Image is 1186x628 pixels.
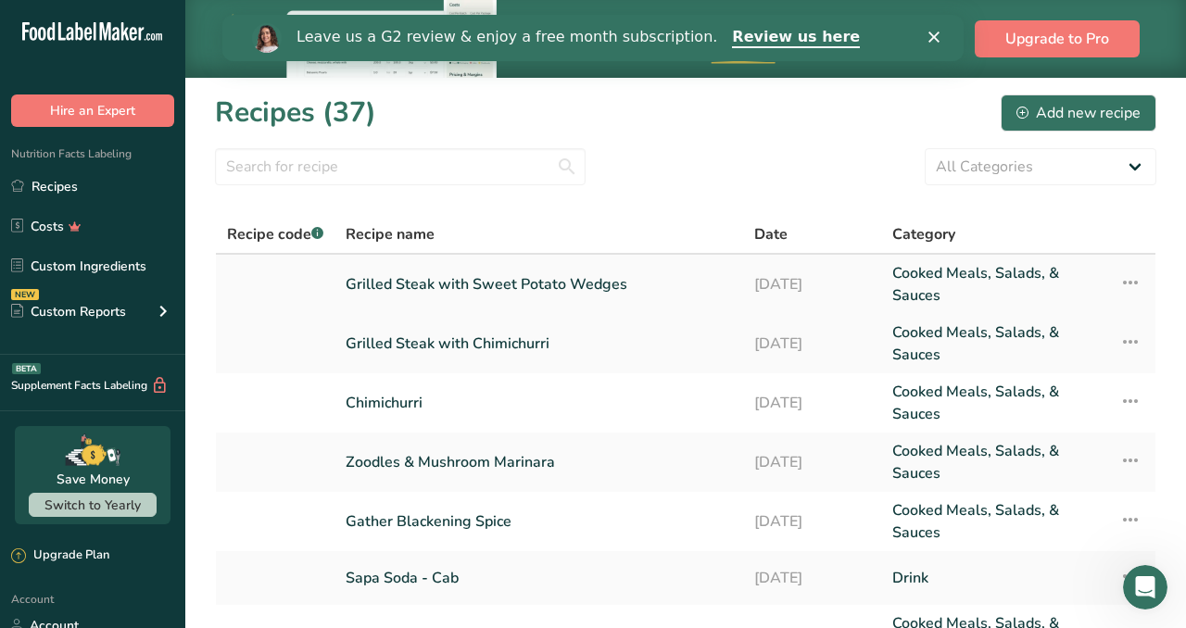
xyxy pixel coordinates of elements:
iframe: Intercom live chat banner [222,15,964,61]
input: Search for recipe [215,148,586,185]
a: Drink [892,559,1098,597]
a: [DATE] [754,321,869,366]
a: Cooked Meals, Salads, & Sauces [892,381,1098,425]
a: Grilled Steak with Sweet Potato Wedges [346,262,732,307]
span: Upgrade to Pro [1005,28,1109,50]
div: Save Money [57,470,130,489]
a: Chimichurri [346,381,732,425]
a: Cooked Meals, Salads, & Sauces [892,321,1098,366]
a: [DATE] [754,381,869,425]
iframe: Intercom live chat [1123,565,1167,609]
h1: Recipes (37) [215,92,376,133]
a: Zoodles & Mushroom Marinara [346,440,732,484]
div: Close [706,17,725,28]
a: Sapa Soda - Cab [346,559,732,597]
span: Category [892,223,955,245]
a: Cooked Meals, Salads, & Sauces [892,499,1098,544]
button: Switch to Yearly [29,493,157,517]
div: Upgrade Plan [11,546,109,565]
a: [DATE] [754,262,869,307]
button: Upgrade to Pro [975,20,1140,57]
span: Recipe code [227,224,323,245]
span: Switch to Yearly [44,496,141,514]
span: Recipe name [346,223,435,245]
div: NEW [11,289,39,300]
a: [DATE] [754,440,869,484]
span: Date [754,223,788,245]
div: Custom Reports [11,302,126,321]
a: [DATE] [754,559,869,597]
a: Grilled Steak with Chimichurri [346,321,732,366]
a: Cooked Meals, Salads, & Sauces [892,440,1098,484]
button: Add new recipe [1001,94,1156,132]
button: Hire an Expert [11,94,174,127]
a: [DATE] [754,499,869,544]
a: Cooked Meals, Salads, & Sauces [892,262,1098,307]
div: Add new recipe [1016,102,1141,124]
a: Gather Blackening Spice [346,499,732,544]
div: BETA [12,363,41,374]
div: Upgrade to Pro [603,1,881,78]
